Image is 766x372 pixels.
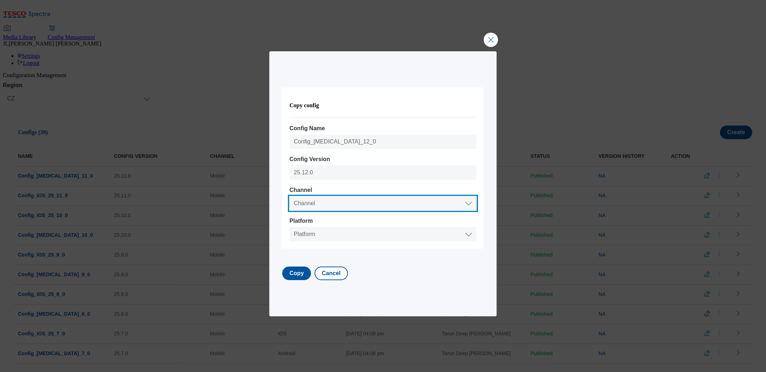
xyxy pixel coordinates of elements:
[289,102,477,109] h4: Copy config
[484,33,498,47] button: Close Modal
[289,135,477,149] input: Enter config name
[315,267,348,280] button: Cancel
[289,156,477,163] label: Config Version
[269,51,497,316] div: Modal
[289,218,477,224] label: Platform
[289,125,477,132] label: Config Name
[289,187,477,193] label: Channel
[282,267,311,280] button: Copy
[289,165,477,180] input: Enter config version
